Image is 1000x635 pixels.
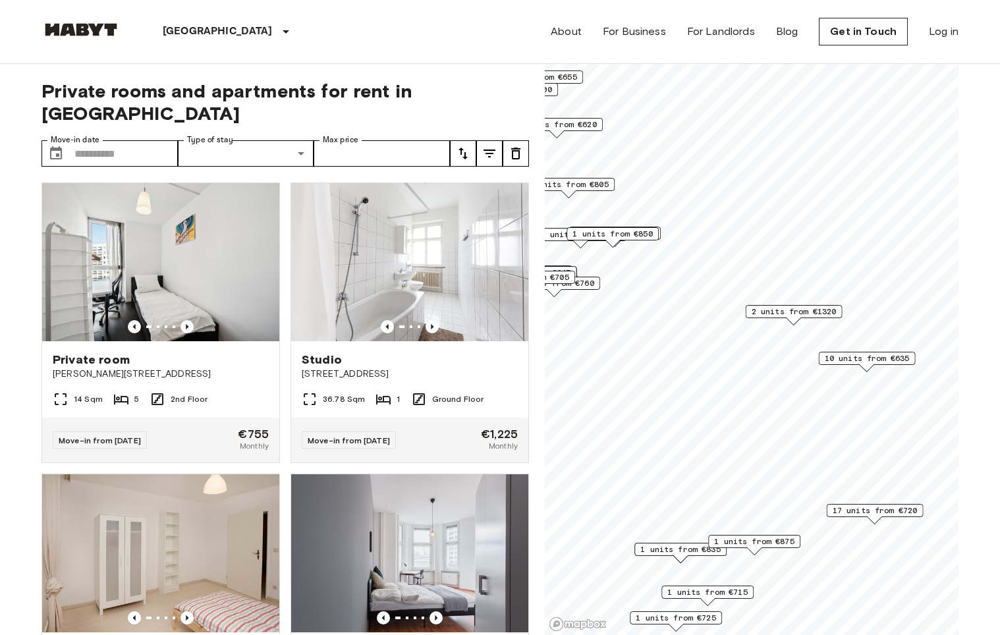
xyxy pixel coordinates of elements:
a: Marketing picture of unit DE-01-030-001-01HPrevious imagePrevious imageStudio[STREET_ADDRESS]36.7... [291,182,529,463]
span: [STREET_ADDRESS] [302,368,518,381]
img: Marketing picture of unit DE-01-302-006-05 [42,183,279,341]
a: For Business [603,24,666,40]
div: Map marker [522,178,615,198]
button: Previous image [426,320,439,333]
img: Marketing picture of unit DE-01-047-05H [291,474,528,632]
span: 2 units from €760 [514,277,594,289]
div: Map marker [569,227,661,247]
div: Map marker [634,543,727,563]
img: Marketing picture of unit DE-01-146-03M [42,474,279,632]
div: Map marker [567,227,659,248]
button: Previous image [181,611,194,624]
span: 14 Sqm [74,393,103,405]
span: 2 units from €805 [528,179,609,190]
span: 1 units from €620 [516,119,597,130]
div: Map marker [480,266,577,287]
button: tune [476,140,503,167]
div: Map marker [819,352,916,372]
div: Map marker [661,586,754,606]
span: Move-in from [DATE] [59,435,141,445]
button: Choose date [43,140,69,167]
a: Log in [929,24,958,40]
span: 1 units from €700 [472,84,552,96]
button: Previous image [430,611,443,624]
span: 1 units from €705 [489,271,569,283]
p: [GEOGRAPHIC_DATA] [163,24,273,40]
span: 17 units from €720 [833,505,918,516]
span: 1 units from €875 [714,536,794,547]
span: 2nd Floor [171,393,208,405]
span: Monthly [240,440,269,452]
span: [PERSON_NAME][STREET_ADDRESS] [53,368,269,381]
button: Previous image [377,611,390,624]
span: 1 units from €835 [640,543,721,555]
span: 1 units from €850 [572,228,653,240]
img: Habyt [42,23,121,36]
a: About [551,24,582,40]
button: tune [503,140,529,167]
div: Map marker [827,504,924,524]
span: Private rooms and apartments for rent in [GEOGRAPHIC_DATA] [42,80,529,124]
a: For Landlords [687,24,755,40]
span: 1 units from €715 [667,586,748,598]
span: Monthly [489,440,518,452]
button: tune [450,140,476,167]
label: Move-in date [51,134,99,146]
button: Previous image [381,320,394,333]
div: Map marker [630,611,722,632]
label: Type of stay [187,134,233,146]
span: 1 units from €725 [636,612,716,624]
button: Previous image [181,320,194,333]
span: Private room [53,352,130,368]
button: Previous image [128,611,141,624]
a: Get in Touch [819,18,908,45]
span: 15 units from €645 [486,267,571,279]
span: Ground Floor [432,393,484,405]
a: Blog [776,24,798,40]
div: Map marker [746,305,843,325]
img: Marketing picture of unit DE-01-030-001-01H [291,183,528,341]
label: Max price [323,134,358,146]
span: 10 units from €635 [825,352,910,364]
span: 1 [397,393,400,405]
button: Previous image [128,320,141,333]
div: Map marker [708,535,800,555]
span: 36.78 Sqm [323,393,365,405]
span: €1,225 [481,428,518,440]
span: 5 [134,393,139,405]
div: Map marker [511,118,603,138]
a: Mapbox logo [549,617,607,632]
a: Marketing picture of unit DE-01-302-006-05Previous imagePrevious imagePrivate room[PERSON_NAME][S... [42,182,280,463]
span: 2 units from €1320 [752,306,837,317]
span: Move-in from [DATE] [308,435,390,445]
span: Studio [302,352,342,368]
span: 3 units from €655 [497,71,577,83]
span: €755 [238,428,269,440]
